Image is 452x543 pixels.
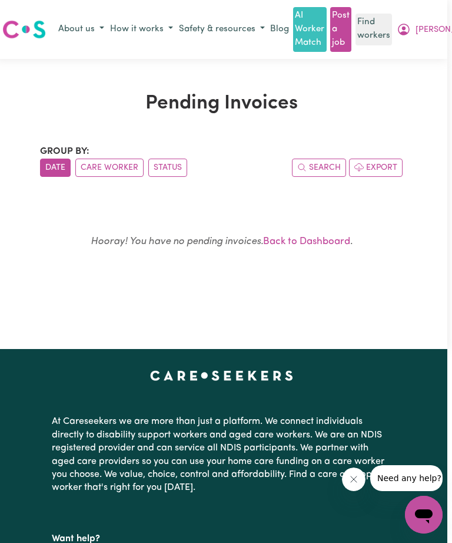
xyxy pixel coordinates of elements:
button: Safety & resources [176,20,268,40]
a: Back to Dashboard [263,236,350,246]
button: sort invoices by date [40,159,71,177]
button: About us [55,20,107,40]
a: Careseekers home page [150,370,293,380]
h1: Pending Invoices [40,92,403,116]
iframe: Button to launch messaging window [405,496,443,534]
a: AI Worker Match [293,7,326,52]
a: Careseekers logo [2,16,46,43]
button: How it works [107,20,176,40]
iframe: Close message [342,468,365,491]
a: Blog [268,21,291,39]
button: Export [349,159,403,177]
img: Careseekers logo [2,19,46,40]
button: sort invoices by paid status [148,159,187,177]
a: Find workers [355,14,392,45]
em: Hooray! You have no pending invoices. [91,236,263,246]
small: . [91,236,353,246]
span: Group by: [40,147,89,156]
button: sort invoices by care worker [75,159,144,177]
iframe: Message from company [370,465,443,491]
a: Post a job [330,7,351,52]
button: Search [292,159,346,177]
p: At Careseekers we are more than just a platform. We connect individuals directly to disability su... [52,410,391,499]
